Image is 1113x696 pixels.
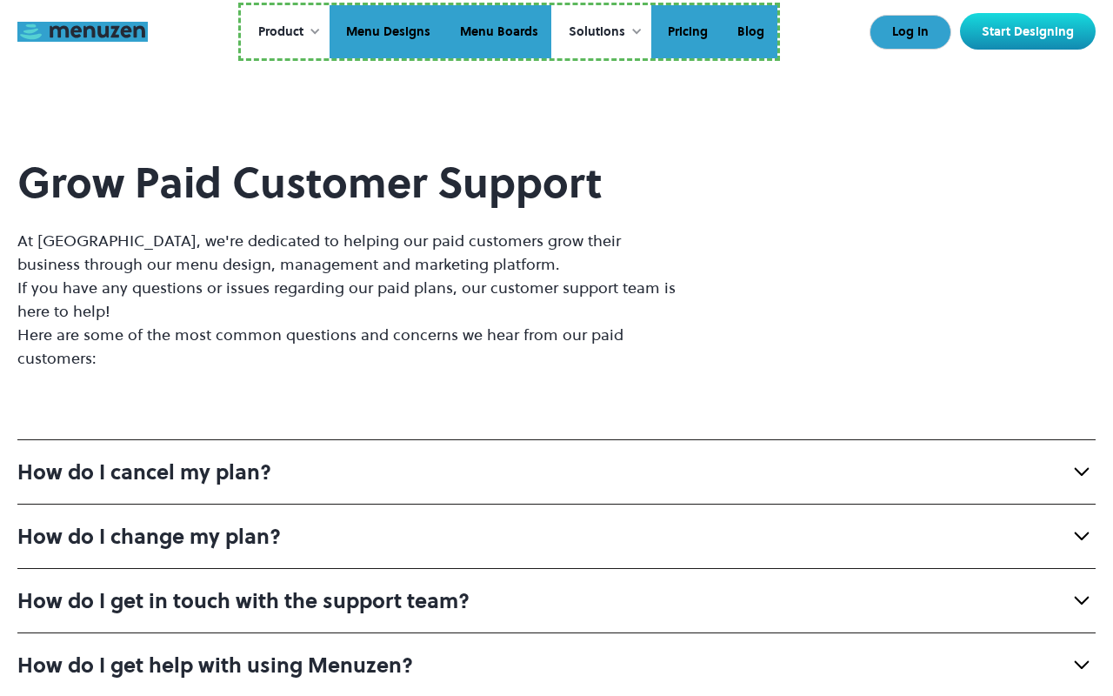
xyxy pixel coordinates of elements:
div: How do I cancel my plan? [17,458,271,486]
p: At [GEOGRAPHIC_DATA], we're dedicated to helping our paid customers grow their business through o... [17,229,685,370]
div: How do I get in touch with the support team? [17,586,470,615]
div: Product [258,23,303,42]
div: Product [241,5,330,59]
a: Pricing [651,5,721,59]
a: Start Designing [960,13,1096,50]
div: Solutions [551,5,651,59]
div: How do I change my plan? [17,522,281,551]
a: Menu Designs [330,5,443,59]
div: Solutions [569,23,625,42]
a: Menu Boards [443,5,551,59]
div: How do I get help with using Menuzen? [17,651,413,679]
a: Log In [870,15,951,50]
a: Blog [721,5,777,59]
h2: Grow Paid Customer Support [17,158,685,208]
